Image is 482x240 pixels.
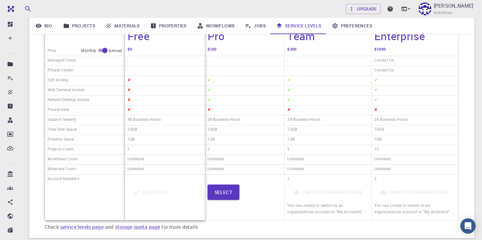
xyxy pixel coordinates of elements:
[374,46,386,55] h6: $1000
[208,126,217,134] h6: 10GB
[287,46,296,55] h6: $300
[128,76,131,85] h6: ✘
[287,203,363,214] span: You can create or switch to an organizational account in "My Accounts"
[128,165,144,174] h6: Unlimited
[128,96,131,105] h6: ✘
[100,18,145,34] a: Materials
[128,156,144,164] h6: Unlimited
[128,46,132,55] h6: $0
[47,57,76,65] h6: Managed Cloud
[208,165,224,174] h6: Unlimited
[208,156,224,164] h6: Unlimited
[128,146,130,154] h6: 1
[128,116,161,124] h6: 48 Business Hours
[47,86,84,95] h6: Web Terminal Access
[208,86,211,95] h6: ✔
[128,67,128,75] h6: -
[81,47,96,54] span: Monthly
[374,146,379,154] h6: 10
[374,126,384,134] h6: 10GB
[29,18,58,34] a: Bio
[47,96,89,105] h6: Remote Desktop Access
[5,6,14,12] img: logo
[192,18,240,34] a: Workflows
[128,175,128,183] h6: -
[374,106,377,114] h6: ✘
[47,156,78,164] h6: Workflows Count
[346,4,381,14] a: Upgrade
[327,18,377,34] a: Preferences
[287,156,304,164] h6: Unlimited
[145,18,192,34] a: Properties
[287,126,297,134] h6: 10GB
[13,4,36,10] span: Support
[208,29,225,43] h4: Pro
[460,218,476,234] div: Open Intercom Messenger
[128,136,135,144] h6: 1GB
[208,146,210,154] h6: 2
[208,106,211,114] h6: ✘
[128,86,131,95] h6: ✘
[374,67,394,75] h6: Contact Us
[208,136,215,144] h6: 1GB
[374,29,425,43] h4: Enterprise
[47,106,69,114] h6: Private Data
[45,223,459,231] p: Check and for more details
[208,116,241,124] h6: 24 Business Hours
[47,76,68,85] h6: SSH Access
[434,2,473,10] p: [PERSON_NAME]
[240,18,271,34] a: Jobs
[47,126,77,134] h6: Total Disk Space
[128,57,128,65] h6: -
[374,116,407,124] h6: 24 Business Hours
[208,76,211,85] h6: ✔
[47,165,76,174] h6: Materials Count
[287,96,290,105] h6: ✔
[374,57,394,65] h6: Contact Us
[287,116,320,124] h6: 24 Business Hours
[419,3,431,15] img: ahmad Afandi
[47,67,73,75] h6: Private Cluster
[374,165,391,174] h6: Unlimited
[287,165,304,174] h6: Unlimited
[128,29,150,43] h4: Free
[287,67,288,75] h6: -
[287,76,290,85] h6: ✔
[58,18,100,34] a: Projects
[47,146,74,154] h6: Projects Count
[128,106,131,114] h6: ✘
[374,136,382,144] h6: 1GB
[374,175,376,183] h6: 5
[47,136,74,144] h6: Dropbox Space
[60,223,104,230] a: service levels page
[374,203,450,214] span: You can create or switch to an organizational account in "My Accounts"
[208,57,208,65] h6: -
[208,185,240,200] button: Select
[47,175,79,183] h6: Account Members
[287,136,295,144] h6: 1GB
[47,116,76,124] h6: Support Severity
[287,146,289,154] h6: 5
[208,46,216,55] h6: $100
[287,57,288,65] h6: -
[374,156,391,164] h6: Unlimited
[47,47,56,54] h6: Price
[374,86,377,95] h6: ✔
[374,96,377,105] h6: ✔
[109,47,122,54] span: Annual
[208,96,211,105] h6: ✔
[208,67,208,75] h6: -
[374,76,377,85] h6: ✔
[287,106,290,114] h6: ✘
[434,10,452,16] span: Individual
[271,18,327,34] a: Service Levels
[287,175,289,183] h6: 2
[115,223,160,230] a: storage quota page
[287,29,315,43] h4: Team
[128,126,137,134] h6: 10GB
[208,175,208,183] h6: -
[287,86,290,95] h6: ✔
